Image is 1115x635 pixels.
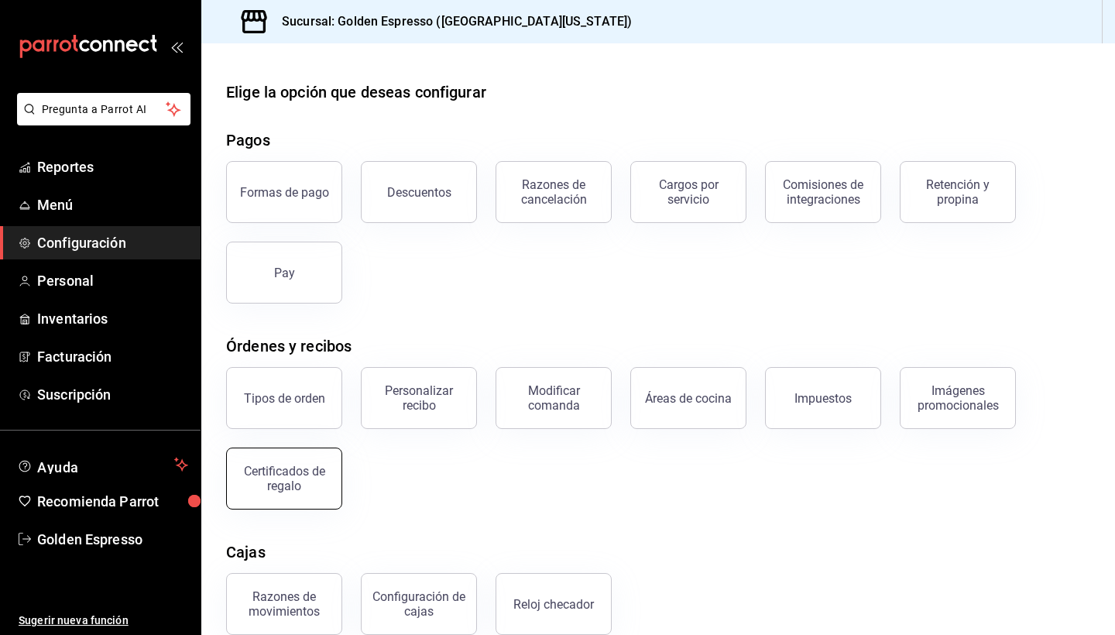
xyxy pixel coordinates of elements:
div: Razones de cancelación [506,177,602,207]
span: Menú [37,194,188,215]
span: Pregunta a Parrot AI [42,101,166,118]
span: Ayuda [37,455,168,474]
span: Inventarios [37,308,188,329]
div: Personalizar recibo [371,383,467,413]
button: Pregunta a Parrot AI [17,93,190,125]
div: Áreas de cocina [645,391,732,406]
button: Configuración de cajas [361,573,477,635]
button: Modificar comanda [496,367,612,429]
div: Cargos por servicio [640,177,736,207]
div: Modificar comanda [506,383,602,413]
button: Formas de pago [226,161,342,223]
div: Tipos de orden [244,391,325,406]
div: Cajas [226,541,266,564]
button: Reloj checador [496,573,612,635]
span: Facturación [37,346,188,367]
div: Retención y propina [910,177,1006,207]
button: Retención y propina [900,161,1016,223]
button: Razones de cancelación [496,161,612,223]
div: Elige la opción que deseas configurar [226,81,486,104]
button: Tipos de orden [226,367,342,429]
span: Recomienda Parrot [37,491,188,512]
div: Pagos [226,129,270,152]
span: Sugerir nueva función [19,613,188,629]
button: Imágenes promocionales [900,367,1016,429]
button: Comisiones de integraciones [765,161,881,223]
button: Impuestos [765,367,881,429]
div: Razones de movimientos [236,589,332,619]
button: Áreas de cocina [630,367,746,429]
div: Reloj checador [513,597,594,612]
button: Pay [226,242,342,304]
div: Comisiones de integraciones [775,177,871,207]
div: Certificados de regalo [236,464,332,493]
div: Impuestos [794,391,852,406]
div: Pay [274,266,295,280]
span: Configuración [37,232,188,253]
div: Formas de pago [240,185,329,200]
span: Personal [37,270,188,291]
div: Configuración de cajas [371,589,467,619]
span: Suscripción [37,384,188,405]
button: Certificados de regalo [226,448,342,510]
span: Reportes [37,156,188,177]
h3: Sucursal: Golden Espresso ([GEOGRAPHIC_DATA][US_STATE]) [269,12,632,31]
button: Razones de movimientos [226,573,342,635]
div: Imágenes promocionales [910,383,1006,413]
button: Descuentos [361,161,477,223]
button: open_drawer_menu [170,40,183,53]
div: Órdenes y recibos [226,335,352,358]
button: Cargos por servicio [630,161,746,223]
a: Pregunta a Parrot AI [11,112,190,129]
button: Personalizar recibo [361,367,477,429]
div: Descuentos [387,185,451,200]
span: Golden Espresso [37,529,188,550]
